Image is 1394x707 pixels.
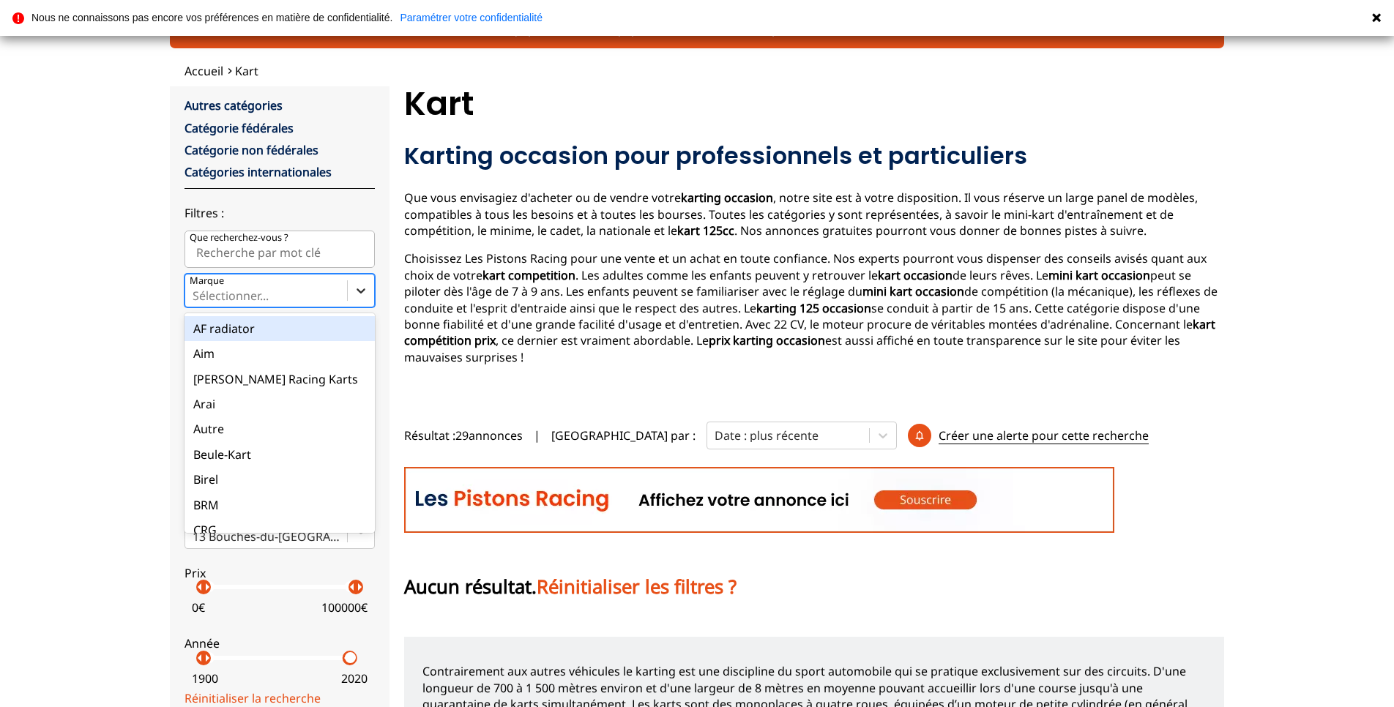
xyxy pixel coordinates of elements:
div: CRG [184,517,375,542]
span: | [534,427,540,444]
div: Autre [184,416,375,441]
strong: mini kart occasion [862,283,964,299]
span: Résultat : 29 annonces [404,427,523,444]
p: [GEOGRAPHIC_DATA] par : [551,427,696,444]
h2: Karting occasion pour professionnels et particuliers [404,141,1224,171]
h1: Kart [404,86,1224,121]
a: Catégorie non fédérales [184,142,318,158]
div: Arai [184,392,375,416]
strong: kart competition [482,267,575,283]
div: Beule-Kart [184,442,375,467]
strong: kart compétition prix [404,316,1215,348]
p: arrow_left [343,578,361,596]
div: BRM [184,493,375,517]
div: [PERSON_NAME] Racing Karts [184,367,375,392]
a: Kart [235,63,258,79]
strong: prix karting occasion [709,332,825,348]
p: arrow_left [191,578,209,596]
div: Aim [184,341,375,366]
p: Créer une alerte pour cette recherche [939,427,1149,444]
p: arrow_left [338,649,355,667]
p: Que vous envisagiez d'acheter ou de vendre votre , notre site est à votre disposition. Il vous ré... [404,190,1224,239]
a: Autres catégories [184,97,283,113]
strong: kart occasion [878,267,953,283]
strong: kart 125cc [677,222,734,239]
p: Filtres : [184,205,375,221]
p: arrow_left [191,649,209,667]
p: Année [184,635,375,651]
p: Aucun résultat. [404,574,737,600]
p: arrow_right [198,649,216,667]
p: 1900 [192,670,218,687]
p: Que recherchez-vous ? [190,231,288,244]
p: arrow_right [351,578,368,596]
strong: mini kart occasion [1048,267,1150,283]
a: Catégorie fédérales [184,120,294,136]
a: Accueil [184,63,223,79]
input: MarqueSélectionner...AF radiatorAim[PERSON_NAME] Racing KartsAraiAutreBeule-KartBirelBRMCRG[PERSO... [193,289,195,302]
a: Catégories internationales [184,164,332,180]
div: Birel [184,467,375,492]
a: Paramétrer votre confidentialité [400,12,543,23]
a: Réinitialiser la recherche [184,690,321,706]
p: Nous ne connaissons pas encore vos préférences en matière de confidentialité. [31,12,392,23]
strong: karting 125 occasion [756,300,871,316]
p: arrow_right [198,578,216,596]
p: Prix [184,565,375,581]
p: Choisissez Les Pistons Racing pour une vente et un achat en toute confiance. Nos experts pourront... [404,250,1224,365]
div: AF radiator [184,316,375,341]
p: 0 € [192,599,205,616]
p: 2020 [341,670,368,687]
p: 100000 € [321,599,368,616]
input: Que recherchez-vous ? [184,231,375,267]
p: arrow_right [345,649,362,667]
strong: karting occasion [681,190,773,206]
span: Réinitialiser les filtres ? [537,574,737,599]
p: Marque [190,274,224,288]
